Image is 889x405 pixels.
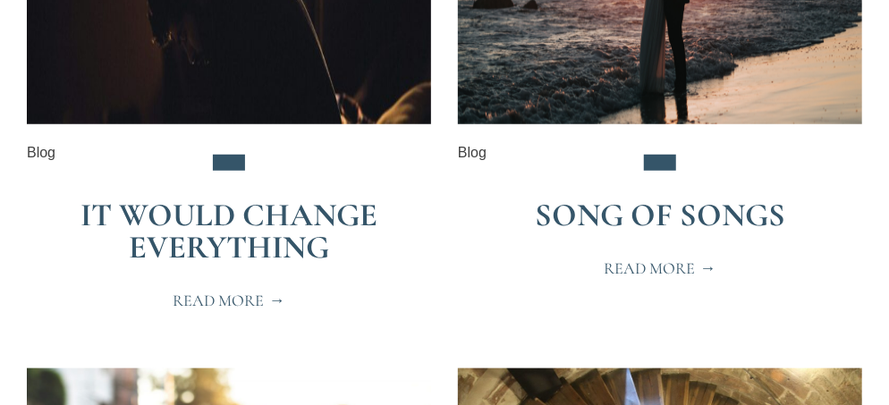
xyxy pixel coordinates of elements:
[583,249,738,287] a: Read More
[80,196,377,266] a: It Would Change Everything
[605,260,716,276] span: Read More
[535,196,785,234] a: Song of Songs
[152,282,307,319] a: Read More
[174,292,285,308] span: Read More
